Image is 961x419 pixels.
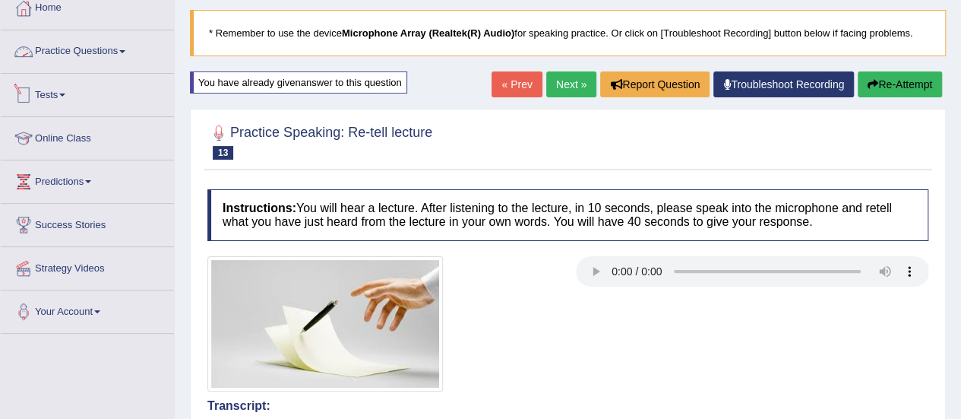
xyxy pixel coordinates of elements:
[1,247,174,285] a: Strategy Videos
[207,189,928,240] h4: You will hear a lecture. After listening to the lecture, in 10 seconds, please speak into the mic...
[223,202,296,214] b: Instructions:
[600,71,710,97] button: Report Question
[492,71,542,97] a: « Prev
[342,27,514,39] b: Microphone Array (Realtek(R) Audio)
[190,71,407,94] div: You have already given answer to this question
[1,30,174,68] a: Practice Questions
[1,117,174,155] a: Online Class
[713,71,854,97] a: Troubleshoot Recording
[858,71,942,97] button: Re-Attempt
[207,122,432,160] h2: Practice Speaking: Re-tell lecture
[207,399,928,413] h4: Transcript:
[190,10,946,56] blockquote: * Remember to use the device for speaking practice. Or click on [Troubleshoot Recording] button b...
[1,290,174,329] a: Your Account
[1,160,174,198] a: Predictions
[546,71,596,97] a: Next »
[1,204,174,242] a: Success Stories
[213,146,233,160] span: 13
[1,74,174,112] a: Tests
